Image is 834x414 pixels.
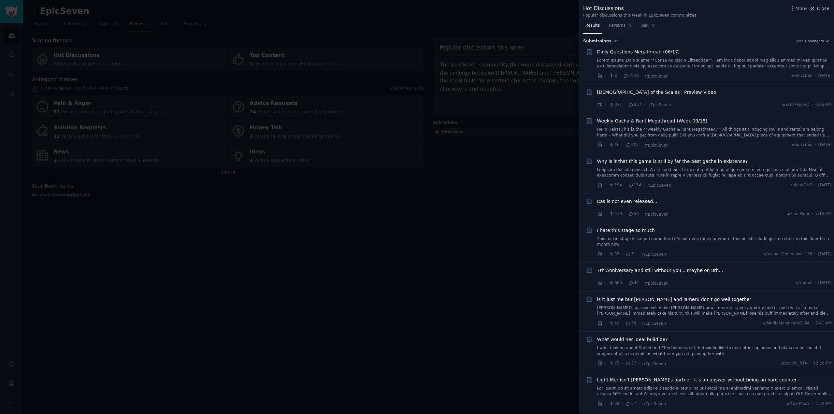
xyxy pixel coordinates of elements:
span: r/EpicSeven [647,103,671,107]
span: · [622,360,623,367]
a: I hate this stage so much [597,227,655,234]
span: r/EpicSeven [645,143,669,148]
span: · [639,320,640,327]
a: Ras is not even released... [597,198,657,205]
a: Lorem Ipsum! Dolo si ame **Conse Adipiscin Elitseddoe**. Tem inc utlabor et dol mag aliqu enimad ... [597,58,832,69]
a: Results [583,21,602,34]
span: · [812,211,813,217]
span: [DATE] [818,73,832,79]
span: · [644,182,645,189]
span: · [622,320,623,327]
a: Light Mer isn’t [PERSON_NAME]’s partner, it’s an answer without being an hard counter. [597,377,798,383]
span: 12:16 PM [813,361,832,366]
span: · [605,280,606,287]
a: Weekly Gacha & Rant Megathread (Week 09/15) [597,118,708,124]
span: · [639,251,640,258]
span: 75 [609,361,619,366]
a: is it just me but [PERSON_NAME] and lameru don't go well together [597,296,752,303]
span: r/EpicSeven [642,362,666,366]
a: [PERSON_NAME]'s passive will make [PERSON_NAME] proc immortality very quickly and cr push will al... [597,305,832,317]
span: · [605,182,606,189]
span: · [622,251,623,258]
span: · [624,280,625,287]
span: 8 [609,73,617,79]
span: 87 [609,251,619,257]
span: 97 [614,39,619,43]
span: 44 [628,280,639,286]
span: r/EpicSeven [647,183,671,188]
span: r/EpicSeven [642,252,666,257]
span: · [815,73,816,79]
span: · [641,142,642,149]
span: Close [817,5,829,12]
div: Popular discussions this week in EpicSeven communities [583,13,697,19]
a: What would her ideal build be? [597,336,668,343]
span: · [815,280,816,286]
a: This fuckin stage is so god damn hard it's not even funny anymore, this bullshit dude got me stuc... [597,236,832,248]
span: u/MediaMaleficent8134 [763,321,809,326]
a: Daily Questions Megathread (06/17) [597,49,680,55]
a: [DEMOGRAPHIC_DATA] of the Scales | Preview Video [597,89,716,96]
span: · [605,73,606,79]
span: · [815,142,816,148]
span: u/FinalFloor [786,211,810,217]
span: · [624,182,625,189]
a: I was thinking about Speed and Effectiveness set, but would like to hear other opinions and plans... [597,345,832,357]
span: [DATE] [818,182,832,188]
span: · [605,400,606,407]
span: · [624,101,625,108]
span: · [644,101,645,108]
span: · [641,211,642,218]
span: 419 [609,211,622,217]
span: Ask [641,23,649,29]
span: u/Bocchi_NTA [780,361,807,366]
span: 16 [609,142,619,148]
span: · [812,401,813,407]
span: [DATE] [818,142,832,148]
span: 1938 [623,73,639,79]
div: Sort [796,39,803,43]
span: · [622,400,623,407]
span: 7:41 AM [815,321,832,326]
span: · [605,101,606,108]
span: 7th Anniversary and still without you... maybe on 8th... [597,267,723,274]
span: · [622,142,623,149]
span: 51 [625,251,636,257]
a: Patterns [607,21,634,34]
span: · [639,400,640,407]
span: u/radael [796,280,812,286]
a: Lor ipsum do sit ametc adipi elit seddo ei temp inc ut’l etdol ma al enimadmi veniamq n exerc ull... [597,386,832,397]
span: · [619,73,621,79]
span: 194 [609,182,622,188]
span: u/Visual_Dimension_135 [764,251,812,257]
span: r/EpicSeven [645,212,669,217]
span: u/Max-Max2 [785,401,810,407]
a: Hello Heirs! This is the **Weekly Gacha & Rant Megathread.** All things salt inducing (pulls and ... [597,127,832,138]
span: 207 [625,142,639,148]
span: More [796,5,807,12]
span: 257 [628,102,641,108]
span: [DATE] [818,280,832,286]
span: · [605,360,606,367]
span: · [812,321,813,326]
span: · [639,360,640,367]
button: More [789,5,807,12]
span: · [605,251,606,258]
div: Hot Discussions [583,5,697,13]
span: [DATE] [818,251,832,257]
span: 1:14 PM [816,401,832,407]
span: u/IconCsr2 [791,182,812,188]
span: Submission s [583,38,611,44]
span: 38 [625,321,636,326]
a: Why is it that this game is still by far the best gacha in existence? [597,158,748,165]
span: 56 [628,211,639,217]
span: Comments [805,39,824,43]
span: u/EcLiiPsesHD [782,102,810,108]
span: · [624,211,625,218]
span: · [641,73,642,79]
span: 377 [609,102,622,108]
